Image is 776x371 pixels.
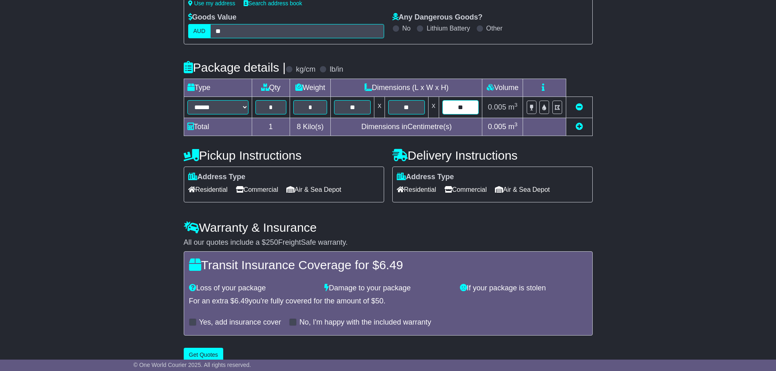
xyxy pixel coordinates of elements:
[199,318,281,327] label: Yes, add insurance cover
[392,149,593,162] h4: Delivery Instructions
[184,238,593,247] div: All our quotes include a $ FreightSafe warranty.
[188,173,246,182] label: Address Type
[189,297,587,306] div: For an extra $ you're fully covered for the amount of $ .
[184,149,384,162] h4: Pickup Instructions
[374,97,385,118] td: x
[185,284,321,293] div: Loss of your package
[331,118,482,136] td: Dimensions in Centimetre(s)
[488,123,506,131] span: 0.005
[397,183,436,196] span: Residential
[188,24,211,38] label: AUD
[296,65,315,74] label: kg/cm
[266,238,278,246] span: 250
[495,183,550,196] span: Air & Sea Depot
[188,183,228,196] span: Residential
[189,258,587,272] h4: Transit Insurance Coverage for $
[299,318,431,327] label: No, I'm happy with the included warranty
[456,284,591,293] div: If your package is stolen
[576,103,583,111] a: Remove this item
[482,79,523,97] td: Volume
[488,103,506,111] span: 0.005
[188,13,237,22] label: Goods Value
[235,297,249,305] span: 6.49
[286,183,341,196] span: Air & Sea Depot
[184,221,593,234] h4: Warranty & Insurance
[514,121,518,127] sup: 3
[252,118,290,136] td: 1
[236,183,278,196] span: Commercial
[134,362,251,368] span: © One World Courier 2025. All rights reserved.
[428,97,439,118] td: x
[508,123,518,131] span: m
[402,24,411,32] label: No
[426,24,470,32] label: Lithium Battery
[330,65,343,74] label: lb/in
[331,79,482,97] td: Dimensions (L x W x H)
[184,61,286,74] h4: Package details |
[444,183,487,196] span: Commercial
[297,123,301,131] span: 8
[397,173,454,182] label: Address Type
[392,13,483,22] label: Any Dangerous Goods?
[379,258,403,272] span: 6.49
[576,123,583,131] a: Add new item
[320,284,456,293] div: Damage to your package
[252,79,290,97] td: Qty
[184,348,224,362] button: Get Quotes
[486,24,503,32] label: Other
[508,103,518,111] span: m
[290,79,331,97] td: Weight
[514,102,518,108] sup: 3
[184,118,252,136] td: Total
[184,79,252,97] td: Type
[290,118,331,136] td: Kilo(s)
[375,297,383,305] span: 50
